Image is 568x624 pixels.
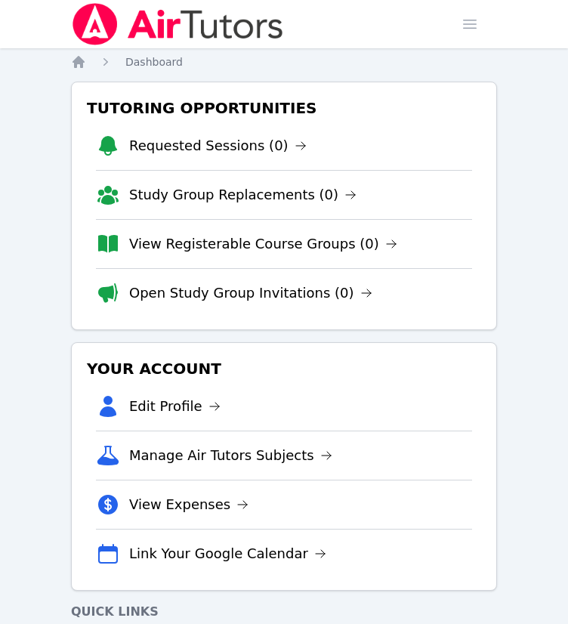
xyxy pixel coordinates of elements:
span: Dashboard [125,56,183,68]
a: Study Group Replacements (0) [129,184,357,205]
a: View Registerable Course Groups (0) [129,233,397,255]
a: View Expenses [129,494,248,515]
img: Air Tutors [71,3,285,45]
h3: Your Account [84,355,484,382]
a: Edit Profile [129,396,221,417]
h3: Tutoring Opportunities [84,94,484,122]
nav: Breadcrumb [71,54,497,70]
a: Open Study Group Invitations (0) [129,283,372,304]
a: Requested Sessions (0) [129,135,307,156]
a: Dashboard [125,54,183,70]
a: Manage Air Tutors Subjects [129,445,332,466]
h4: Quick Links [71,603,497,621]
a: Link Your Google Calendar [129,543,326,564]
